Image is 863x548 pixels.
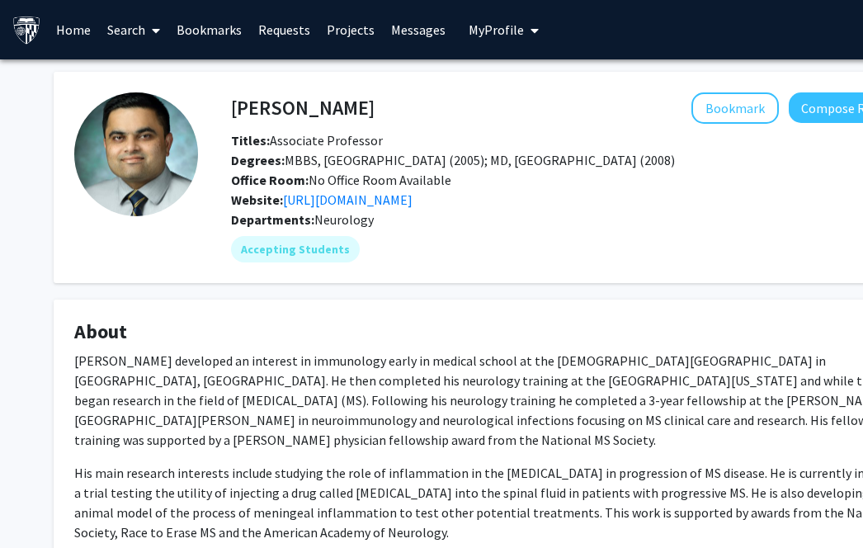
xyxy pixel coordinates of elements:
[74,92,198,216] img: Profile Picture
[231,132,270,149] b: Titles:
[12,474,70,536] iframe: Chat
[48,1,99,59] a: Home
[318,1,383,59] a: Projects
[231,92,375,123] h4: [PERSON_NAME]
[231,191,283,208] b: Website:
[231,172,451,188] span: No Office Room Available
[231,132,383,149] span: Associate Professor
[283,191,413,208] a: Opens in a new tab
[12,16,41,45] img: Johns Hopkins University Logo
[231,211,314,228] b: Departments:
[469,21,524,38] span: My Profile
[250,1,318,59] a: Requests
[231,172,309,188] b: Office Room:
[231,152,675,168] span: MBBS, [GEOGRAPHIC_DATA] (2005); MD, [GEOGRAPHIC_DATA] (2008)
[231,152,285,168] b: Degrees:
[99,1,168,59] a: Search
[691,92,779,124] button: Add Pavan Bhargava to Bookmarks
[231,236,360,262] mat-chip: Accepting Students
[168,1,250,59] a: Bookmarks
[383,1,454,59] a: Messages
[314,211,374,228] span: Neurology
